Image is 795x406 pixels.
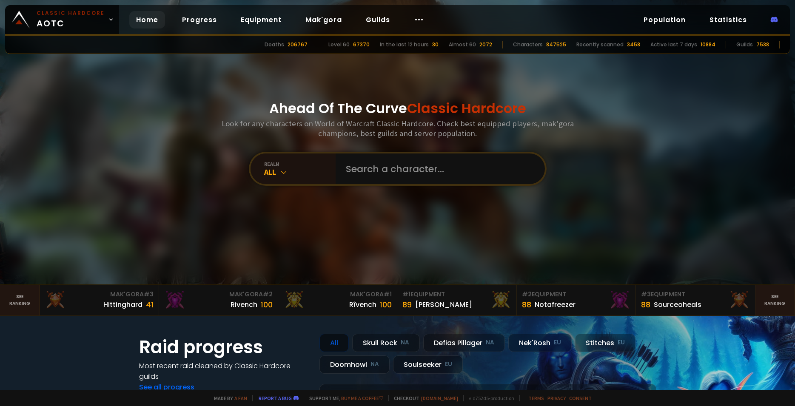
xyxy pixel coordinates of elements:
span: AOTC [37,9,105,30]
a: Seeranking [755,285,795,315]
small: Classic Hardcore [37,9,105,17]
div: 2072 [479,41,492,48]
a: Terms [528,395,544,401]
div: Skull Rock [352,334,420,352]
a: Mak'Gora#3Hittinghard41 [40,285,159,315]
a: Consent [569,395,592,401]
h4: Most recent raid cleaned by Classic Hardcore guilds [139,361,309,382]
div: 67370 [353,41,370,48]
div: 88 [522,299,531,310]
div: Notafreezer [535,299,576,310]
span: # 1 [384,290,392,298]
div: Rîvench [349,299,376,310]
a: #3Equipment88Sourceoheals [636,285,755,315]
div: Mak'Gora [164,290,273,299]
span: Made by [209,395,247,401]
div: Nek'Rosh [508,334,572,352]
a: #2Equipment88Notafreezer [517,285,636,315]
span: Classic Hardcore [407,99,526,118]
div: 847525 [546,41,566,48]
a: [DOMAIN_NAME] [421,395,458,401]
a: #1Equipment89[PERSON_NAME] [397,285,516,315]
div: Equipment [402,290,511,299]
div: Hittinghard [103,299,142,310]
span: Support me, [304,395,383,401]
div: 100 [380,299,392,310]
small: EU [445,360,452,369]
a: Home [129,11,165,28]
div: Defias Pillager [423,334,505,352]
div: 41 [146,299,154,310]
div: 3458 [627,41,640,48]
div: Rivench [231,299,257,310]
a: Progress [175,11,224,28]
a: Statistics [703,11,754,28]
small: NA [401,338,409,347]
span: # 1 [402,290,410,298]
div: All [319,334,349,352]
a: Buy me a coffee [341,395,383,401]
div: 30 [432,41,439,48]
a: Mak'Gora#2Rivench100 [159,285,278,315]
h1: Ahead Of The Curve [269,98,526,119]
div: Stitches [575,334,635,352]
a: Mak'Gora#1Rîvench100 [278,285,397,315]
div: 206767 [288,41,308,48]
a: Population [637,11,692,28]
div: realm [264,161,336,167]
div: Sourceoheals [654,299,701,310]
div: Soulseeker [393,355,463,374]
div: 89 [402,299,412,310]
span: # 3 [144,290,154,298]
a: a fan [234,395,247,401]
span: # 2 [263,290,273,298]
a: Mak'gora [299,11,349,28]
span: # 3 [641,290,651,298]
a: Classic HardcoreAOTC [5,5,119,34]
div: 100 [261,299,273,310]
a: Privacy [547,395,566,401]
small: NA [486,338,494,347]
div: Recently scanned [576,41,624,48]
small: EU [618,338,625,347]
div: In the last 12 hours [380,41,429,48]
div: Equipment [522,290,630,299]
div: 10884 [701,41,715,48]
span: # 2 [522,290,532,298]
small: EU [554,338,561,347]
div: Level 60 [328,41,350,48]
h1: Raid progress [139,334,309,361]
div: Mak'Gora [45,290,153,299]
div: Equipment [641,290,749,299]
div: All [264,167,336,177]
small: NA [370,360,379,369]
div: Characters [513,41,543,48]
div: Active last 7 days [650,41,697,48]
div: Almost 60 [449,41,476,48]
a: Guilds [359,11,397,28]
a: Equipment [234,11,288,28]
div: Guilds [736,41,753,48]
div: 7538 [756,41,769,48]
a: Report a bug [259,395,292,401]
div: Doomhowl [319,355,390,374]
div: 88 [641,299,650,310]
input: Search a character... [341,153,535,184]
span: Checkout [388,395,458,401]
div: Deaths [265,41,284,48]
span: v. d752d5 - production [463,395,514,401]
div: Mak'Gora [283,290,392,299]
h3: Look for any characters on World of Warcraft Classic Hardcore. Check best equipped players, mak'g... [218,119,577,138]
div: [PERSON_NAME] [415,299,472,310]
a: See all progress [139,382,194,392]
